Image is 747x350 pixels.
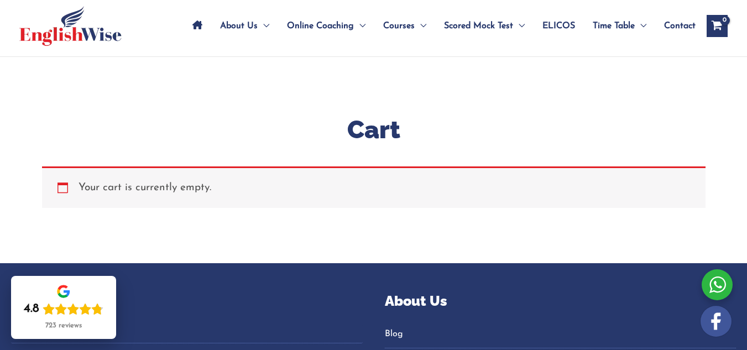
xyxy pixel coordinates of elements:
a: View Shopping Cart, empty [707,15,728,37]
a: Time TableMenu Toggle [584,7,655,45]
a: Scored Mock TestMenu Toggle [435,7,534,45]
span: About Us [220,7,258,45]
img: cropped-ew-logo [19,6,122,46]
span: Menu Toggle [635,7,646,45]
a: Contact [655,7,696,45]
a: CoursesMenu Toggle [374,7,435,45]
a: Blog [385,325,736,343]
span: Online Coaching [287,7,354,45]
span: Time Table [593,7,635,45]
button: [GEOGRAPHIC_DATA] [11,325,363,343]
img: white-facebook.png [701,306,732,337]
p: Locations [11,291,363,312]
a: About UsMenu Toggle [211,7,278,45]
p: About Us [385,291,736,312]
span: Scored Mock Test [444,7,513,45]
span: Menu Toggle [415,7,426,45]
div: 4.8 [24,301,39,317]
span: Menu Toggle [258,7,269,45]
span: Contact [664,7,696,45]
h1: Cart [42,112,706,147]
span: Menu Toggle [513,7,525,45]
span: ELICOS [542,7,575,45]
div: Your cart is currently empty. [42,166,706,207]
div: 723 reviews [45,321,82,330]
a: ELICOS [534,7,584,45]
nav: Site Navigation: Main Menu [184,7,696,45]
div: Rating: 4.8 out of 5 [24,301,103,317]
a: Online CoachingMenu Toggle [278,7,374,45]
span: Menu Toggle [354,7,365,45]
span: Courses [383,7,415,45]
